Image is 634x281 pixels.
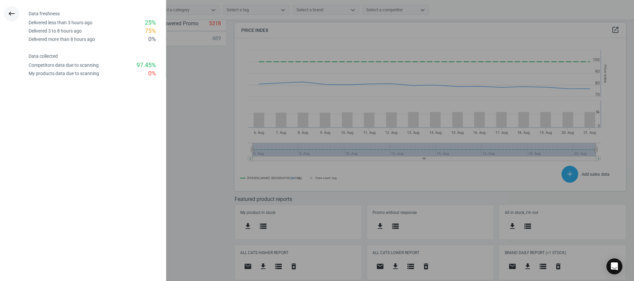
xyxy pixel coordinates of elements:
[137,61,156,69] div: 97.45 %
[606,258,622,274] div: Open Intercom Messenger
[29,28,82,34] div: Delivered 3 to 8 hours ago
[4,6,19,22] button: keyboard_backspace
[29,11,166,17] h4: Data freshness
[29,53,166,59] h4: Data collected
[29,70,99,77] div: My products data due to scanning
[8,10,16,18] i: keyboard_backspace
[145,27,156,35] div: 75 %
[145,19,156,27] div: 25 %
[148,35,156,44] div: 0 %
[148,69,156,78] div: 0 %
[29,20,92,26] div: Delivered less than 3 hours ago
[29,36,95,43] div: Delivered more than 8 hours ago
[29,62,99,68] div: Competitors data due to scanning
